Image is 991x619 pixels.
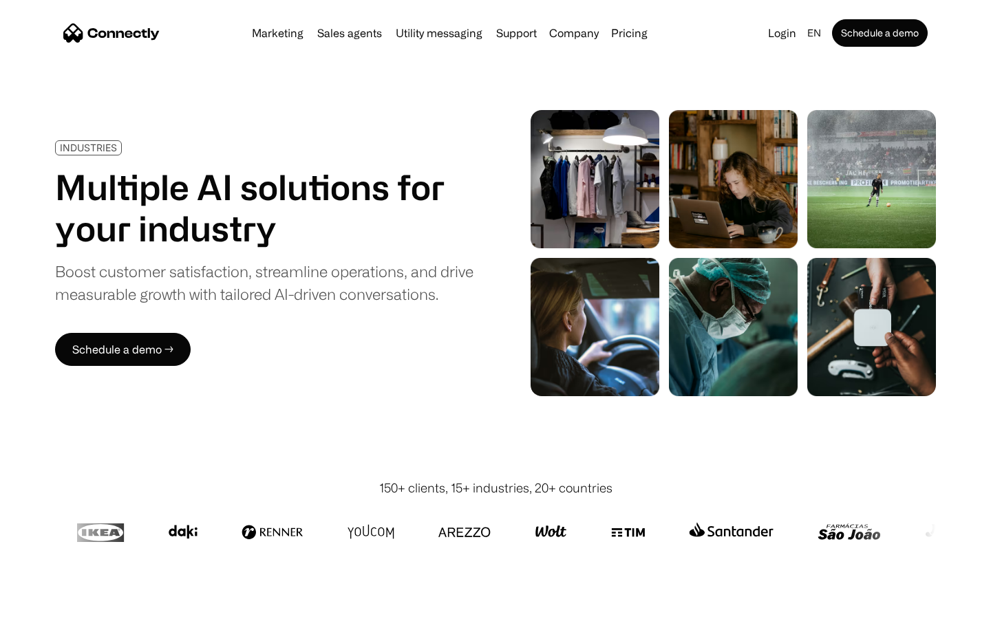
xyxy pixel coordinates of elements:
div: en [807,23,821,43]
a: Sales agents [312,28,387,39]
a: Utility messaging [390,28,488,39]
aside: Language selected: English [14,594,83,614]
div: INDUSTRIES [60,142,117,153]
a: Schedule a demo [832,19,928,47]
div: Boost customer satisfaction, streamline operations, and drive measurable growth with tailored AI-... [55,260,473,305]
div: 150+ clients, 15+ industries, 20+ countries [379,479,612,497]
a: Login [763,23,802,43]
a: Marketing [246,28,309,39]
div: Company [549,23,599,43]
a: Support [491,28,542,39]
h1: Multiple AI solutions for your industry [55,166,473,249]
a: Schedule a demo → [55,333,191,366]
ul: Language list [28,595,83,614]
a: Pricing [606,28,653,39]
